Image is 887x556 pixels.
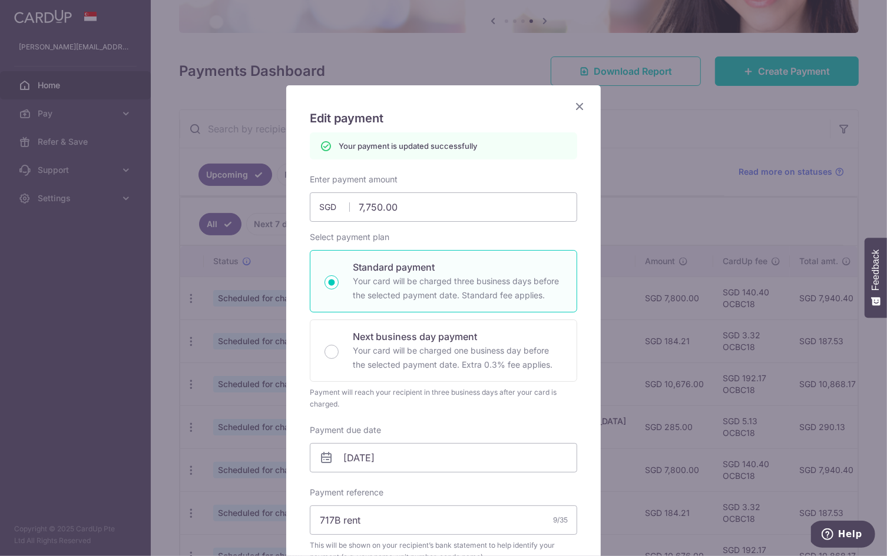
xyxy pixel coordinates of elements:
p: Your card will be charged three business days before the selected payment date. Standard fee appl... [353,274,562,302]
p: Your card will be charged one business day before the selected payment date. Extra 0.3% fee applies. [353,344,562,372]
span: Feedback [871,249,881,291]
span: SGD [319,201,350,213]
div: 9/35 [553,514,568,526]
label: Enter payment amount [310,174,398,185]
label: Payment due date [310,424,381,436]
button: Close [572,99,587,114]
label: Select payment plan [310,231,389,243]
button: Feedback - Show survey [865,238,887,318]
p: Next business day payment [353,329,562,344]
p: Your payment is updated successfully [339,140,477,152]
p: Standard payment [353,260,562,274]
h5: Edit payment [310,109,577,128]
input: 0.00 [310,192,577,222]
iframe: Opens a widget where you can find more information [811,521,875,550]
div: Payment will reach your recipient in three business days after your card is charged. [310,387,577,410]
label: Payment reference [310,487,383,498]
input: DD / MM / YYYY [310,443,577,472]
